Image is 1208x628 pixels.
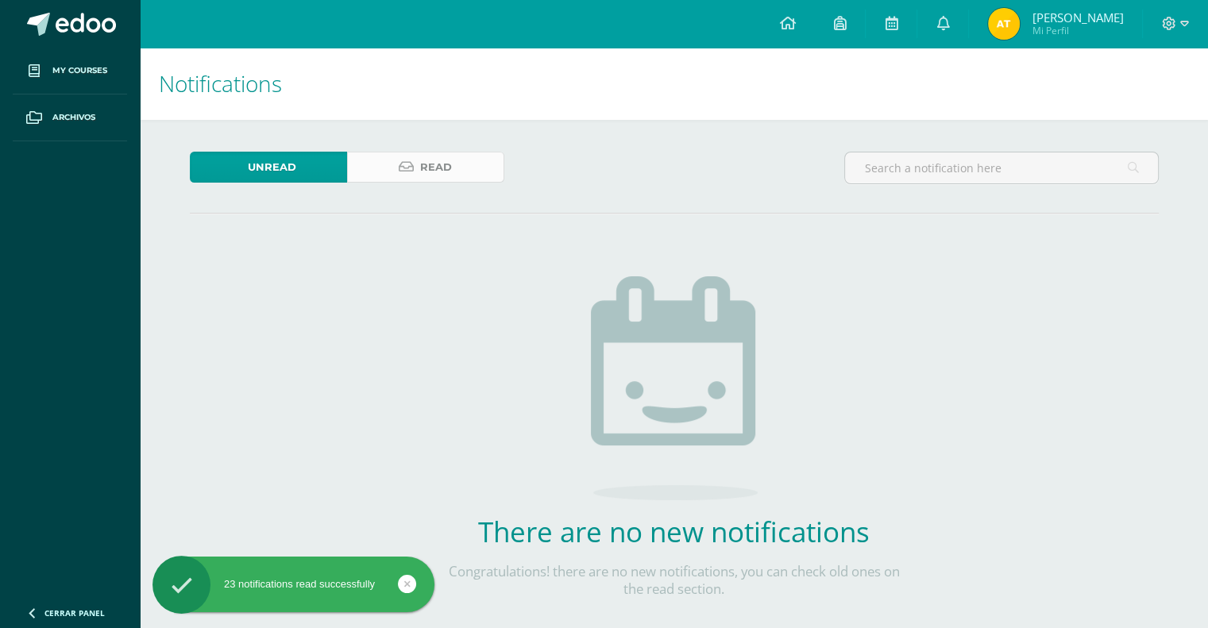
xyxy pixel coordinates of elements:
[190,152,347,183] a: Unread
[1032,10,1123,25] span: [PERSON_NAME]
[420,152,452,182] span: Read
[13,48,127,94] a: My courses
[248,152,296,182] span: Unread
[988,8,1020,40] img: 9f25ad0bf70580030d3205ab1b2d1c7d.png
[440,513,909,550] h2: There are no new notifications
[845,152,1158,183] input: Search a notification here
[13,94,127,141] a: Archivos
[152,577,434,591] div: 23 notifications read successfully
[52,111,95,124] span: Archivos
[1032,24,1123,37] span: Mi Perfil
[52,64,107,77] span: My courses
[347,152,504,183] a: Read
[44,607,105,618] span: Cerrar panel
[440,563,909,598] p: Congratulations! there are no new notifications, you can check old ones on the read section.
[159,68,282,98] span: Notifications
[591,276,758,500] img: no_activities.png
